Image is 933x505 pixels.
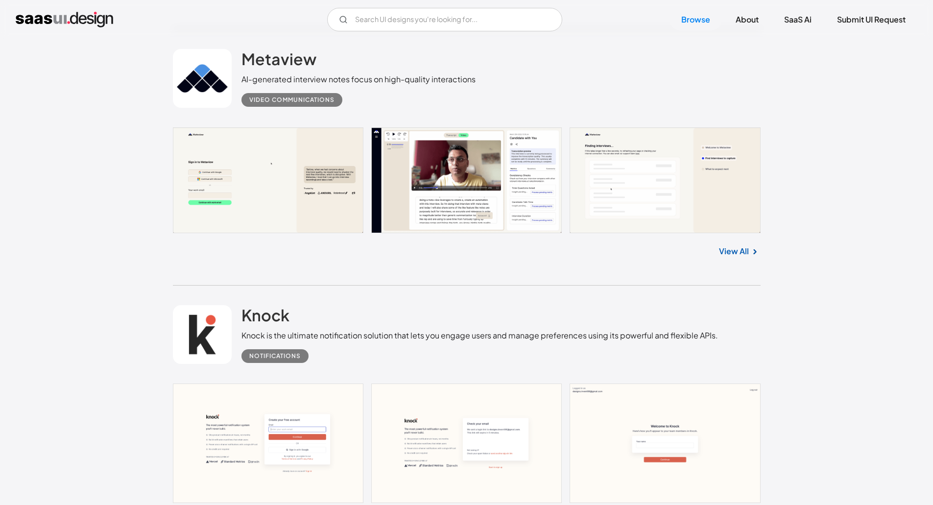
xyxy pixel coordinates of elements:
div: Notifications [249,350,301,362]
div: Knock is the ultimate notification solution that lets you engage users and manage preferences usi... [241,330,718,341]
div: Video Communications [249,94,335,106]
a: About [724,9,770,30]
div: AI-generated interview notes focus on high-quality interactions [241,73,476,85]
input: Search UI designs you're looking for... [327,8,562,31]
a: SaaS Ai [772,9,823,30]
a: Knock [241,305,289,330]
a: home [16,12,113,27]
h2: Metaview [241,49,316,69]
a: Metaview [241,49,316,73]
form: Email Form [327,8,562,31]
a: Browse [670,9,722,30]
a: Submit UI Request [825,9,917,30]
a: View All [719,245,749,257]
h2: Knock [241,305,289,325]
